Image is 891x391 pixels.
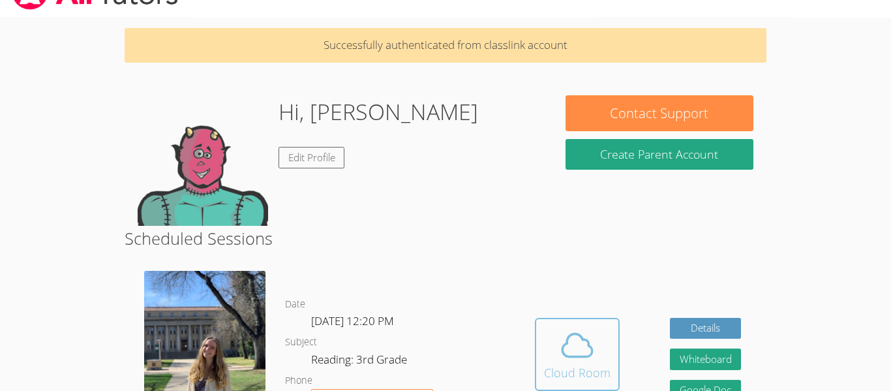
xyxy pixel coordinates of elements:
[138,95,268,226] img: default.png
[279,147,345,168] a: Edit Profile
[670,318,742,339] a: Details
[566,95,753,131] button: Contact Support
[311,313,394,328] span: [DATE] 12:20 PM
[285,373,312,389] dt: Phone
[285,334,317,351] dt: Subject
[279,95,478,129] h1: Hi, [PERSON_NAME]
[544,364,611,382] div: Cloud Room
[311,351,410,373] dd: Reading: 3rd Grade
[535,318,620,391] button: Cloud Room
[285,296,305,313] dt: Date
[566,139,753,170] button: Create Parent Account
[125,28,766,63] p: Successfully authenticated from classlink account
[670,349,742,370] button: Whiteboard
[125,226,766,251] h2: Scheduled Sessions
